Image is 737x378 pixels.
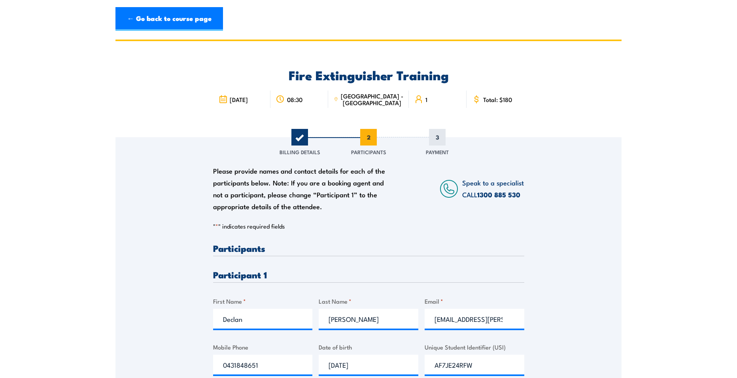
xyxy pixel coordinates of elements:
[213,69,524,80] h2: Fire Extinguisher Training
[360,129,377,146] span: 2
[213,270,524,279] h3: Participant 1
[213,342,313,352] label: Mobile Phone
[483,96,512,103] span: Total: $180
[477,189,520,200] a: 1300 885 530
[429,129,446,146] span: 3
[462,178,524,199] span: Speak to a specialist CALL
[425,96,427,103] span: 1
[425,297,524,306] label: Email
[280,148,320,156] span: Billing Details
[319,342,418,352] label: Date of birth
[351,148,386,156] span: Participants
[213,244,524,253] h3: Participants
[115,7,223,31] a: ← Go back to course page
[213,297,313,306] label: First Name
[230,96,248,103] span: [DATE]
[425,342,524,352] label: Unique Student Identifier (USI)
[340,93,403,106] span: [GEOGRAPHIC_DATA] - [GEOGRAPHIC_DATA]
[291,129,308,146] span: 1
[213,165,393,212] div: Please provide names and contact details for each of the participants below. Note: If you are a b...
[287,96,302,103] span: 08:30
[319,297,418,306] label: Last Name
[426,148,449,156] span: Payment
[213,222,524,230] p: " " indicates required fields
